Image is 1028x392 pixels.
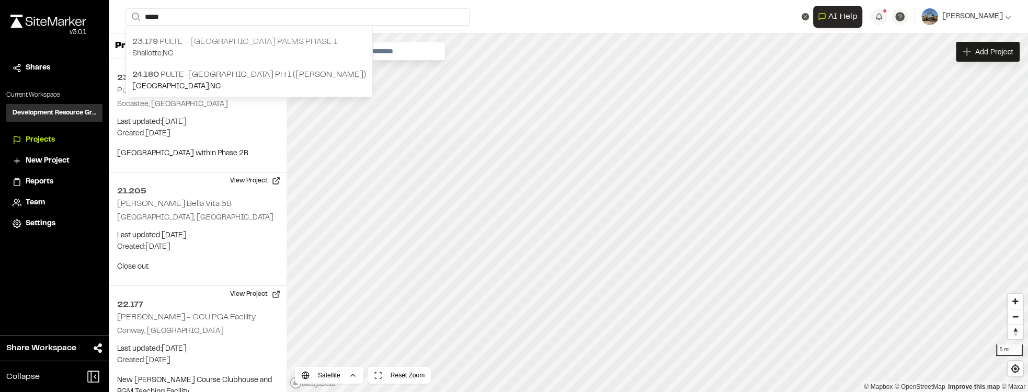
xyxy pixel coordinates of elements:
a: Settings [13,218,96,229]
span: Projects [26,134,55,146]
span: AI Help [828,10,858,23]
span: Shares [26,62,50,74]
p: [GEOGRAPHIC_DATA] , NC [132,81,366,93]
a: Maxar [1001,383,1025,390]
div: Open AI Assistant [813,6,866,28]
p: Shallotte , NC [132,48,366,60]
p: Last updated: [DATE] [117,230,278,241]
span: Settings [26,218,55,229]
button: Zoom in [1008,294,1023,309]
span: 24.180 [132,71,159,78]
h2: [PERSON_NAME] Bella Vita 5B [117,200,232,207]
span: Reports [26,176,53,188]
a: 23.179 Pulte - [GEOGRAPHIC_DATA] Palms Phase 1Shallotte,NC [126,31,372,64]
button: Satellite [295,367,363,384]
p: Pulte - [GEOGRAPHIC_DATA] Palms Phase 1 [132,36,366,48]
span: Reset bearing to north [1008,325,1023,339]
span: Team [26,197,45,209]
button: [PERSON_NAME] [921,8,1011,25]
img: User [921,8,938,25]
p: [GEOGRAPHIC_DATA] within Phase 2B [117,148,278,159]
h2: 23.190 [117,72,278,84]
span: 23.179 [132,38,158,45]
div: 5 mi [996,344,1023,356]
p: Current Workspace [6,90,102,100]
h2: [PERSON_NAME] - CCU PGA Facility [117,314,256,321]
button: Zoom out [1008,309,1023,324]
a: New Project [13,155,96,167]
a: Team [13,197,96,209]
a: Map feedback [948,383,1000,390]
button: View Project [224,286,287,303]
a: Shares [13,62,96,74]
p: Created: [DATE] [117,128,278,140]
button: Reset bearing to north [1008,324,1023,339]
a: Projects [13,134,96,146]
p: Last updated: [DATE] [117,117,278,128]
p: Socastee, [GEOGRAPHIC_DATA] [117,99,278,110]
h2: Pulte Hague [GEOGRAPHIC_DATA] [117,87,249,94]
button: Reset Zoom [368,367,431,384]
p: Pulte-[GEOGRAPHIC_DATA] Ph 1 ([PERSON_NAME]) [132,68,366,81]
p: Last updated: [DATE] [117,343,278,355]
h2: 22.177 [117,298,278,311]
a: 24.180 Pulte-[GEOGRAPHIC_DATA] Ph 1 ([PERSON_NAME])[GEOGRAPHIC_DATA],NC [126,64,372,97]
img: rebrand.png [10,15,86,28]
p: Close out [117,261,278,273]
p: Created: [DATE] [117,241,278,253]
p: [GEOGRAPHIC_DATA], [GEOGRAPHIC_DATA] [117,212,278,224]
span: Share Workspace [6,342,76,354]
span: Collapse [6,371,40,383]
button: Search [125,8,144,26]
button: Clear text [802,13,809,20]
h3: Development Resource Group [13,108,96,118]
div: Oh geez...please don't... [10,28,86,37]
span: Zoom out [1008,309,1023,324]
button: Open AI Assistant [813,6,862,28]
p: Conway, [GEOGRAPHIC_DATA] [117,326,278,337]
span: New Project [26,155,70,167]
a: Mapbox logo [290,377,336,389]
span: Add Project [975,47,1013,57]
button: Find my location [1008,361,1023,376]
a: OpenStreetMap [895,383,945,390]
span: [PERSON_NAME] [942,11,1003,22]
p: Created: [DATE] [117,355,278,366]
a: Mapbox [864,383,893,390]
button: View Project [224,172,287,189]
p: Projects [115,39,154,53]
h2: 21.205 [117,185,278,198]
a: Reports [13,176,96,188]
